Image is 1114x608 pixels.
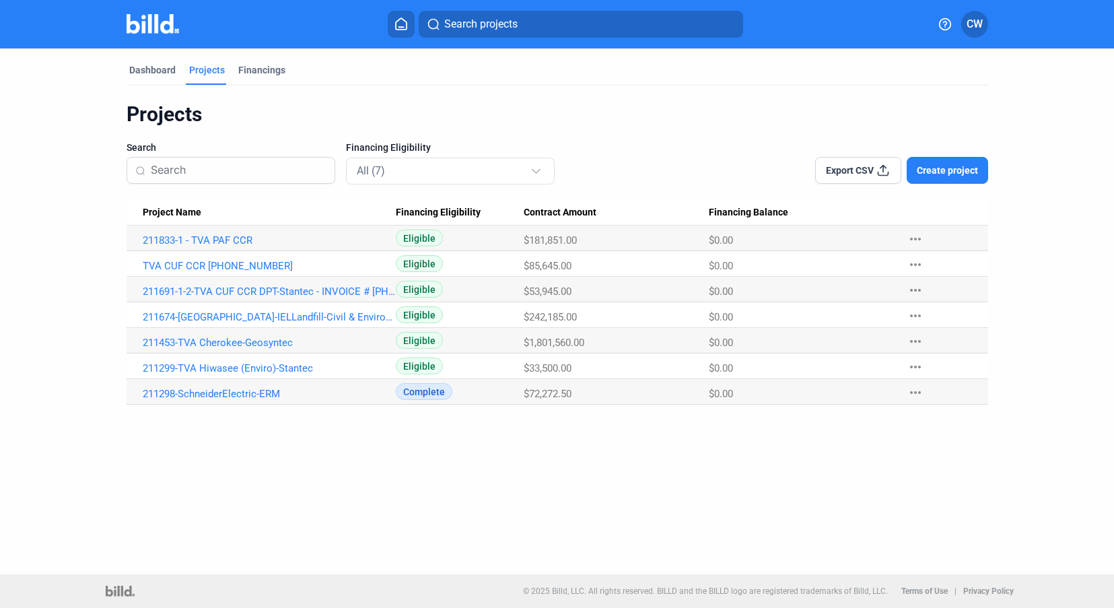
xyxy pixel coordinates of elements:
[357,164,385,177] mat-select-trigger: All (7)
[907,257,924,273] mat-icon: more_horiz
[963,586,1014,596] b: Privacy Policy
[396,383,452,400] span: Complete
[709,207,788,219] span: Financing Balance
[967,16,983,32] span: CW
[396,358,443,374] span: Eligible
[238,63,285,77] div: Financings
[907,231,924,247] mat-icon: more_horiz
[524,311,577,323] span: $242,185.00
[524,207,596,219] span: Contract Amount
[143,234,396,246] a: 211833-1 - TVA PAF CCR
[151,156,326,184] input: Search
[396,207,524,219] div: Financing Eligibility
[396,207,481,219] span: Financing Eligibility
[524,260,571,272] span: $85,645.00
[907,384,924,401] mat-icon: more_horiz
[524,234,577,246] span: $181,851.00
[396,332,443,349] span: Eligible
[143,337,396,349] a: 211453-TVA Cherokee-Geosyntec
[143,311,396,323] a: 211674-[GEOGRAPHIC_DATA]-IELLandfill-Civil & Environmental
[143,285,396,298] a: 211691-1-2-TVA CUF CCR DPT-Stantec - INVOICE # [PHONE_NUMBER]
[826,164,874,177] span: Export CSV
[907,308,924,324] mat-icon: more_horiz
[143,207,201,219] span: Project Name
[709,388,733,400] span: $0.00
[127,141,156,154] span: Search
[189,63,225,77] div: Projects
[524,337,584,349] span: $1,801,560.00
[106,586,135,597] img: logo
[523,586,888,596] p: © 2025 Billd, LLC. All rights reserved. BILLD and the BILLD logo are registered trademarks of Bil...
[709,337,733,349] span: $0.00
[524,362,571,374] span: $33,500.00
[524,285,571,298] span: $53,945.00
[419,11,743,38] button: Search projects
[709,260,733,272] span: $0.00
[907,157,988,184] button: Create project
[917,164,978,177] span: Create project
[524,207,709,219] div: Contract Amount
[346,141,431,154] span: Financing Eligibility
[143,388,396,400] a: 211298-SchneiderElectric-ERM
[396,281,443,298] span: Eligible
[127,102,988,127] div: Projects
[907,333,924,349] mat-icon: more_horiz
[954,586,956,596] p: |
[709,311,733,323] span: $0.00
[396,255,443,272] span: Eligible
[907,359,924,375] mat-icon: more_horiz
[524,388,571,400] span: $72,272.50
[961,11,988,38] button: CW
[127,14,180,34] img: Billd Company Logo
[907,282,924,298] mat-icon: more_horiz
[129,63,176,77] div: Dashboard
[396,230,443,246] span: Eligible
[709,285,733,298] span: $0.00
[709,234,733,246] span: $0.00
[709,362,733,374] span: $0.00
[143,260,396,272] a: TVA CUF CCR [PHONE_NUMBER]
[901,586,948,596] b: Terms of Use
[709,207,894,219] div: Financing Balance
[444,16,518,32] span: Search projects
[143,362,396,374] a: 211299-TVA Hiwasee (Enviro)-Stantec
[396,306,443,323] span: Eligible
[815,157,901,184] button: Export CSV
[143,207,396,219] div: Project Name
